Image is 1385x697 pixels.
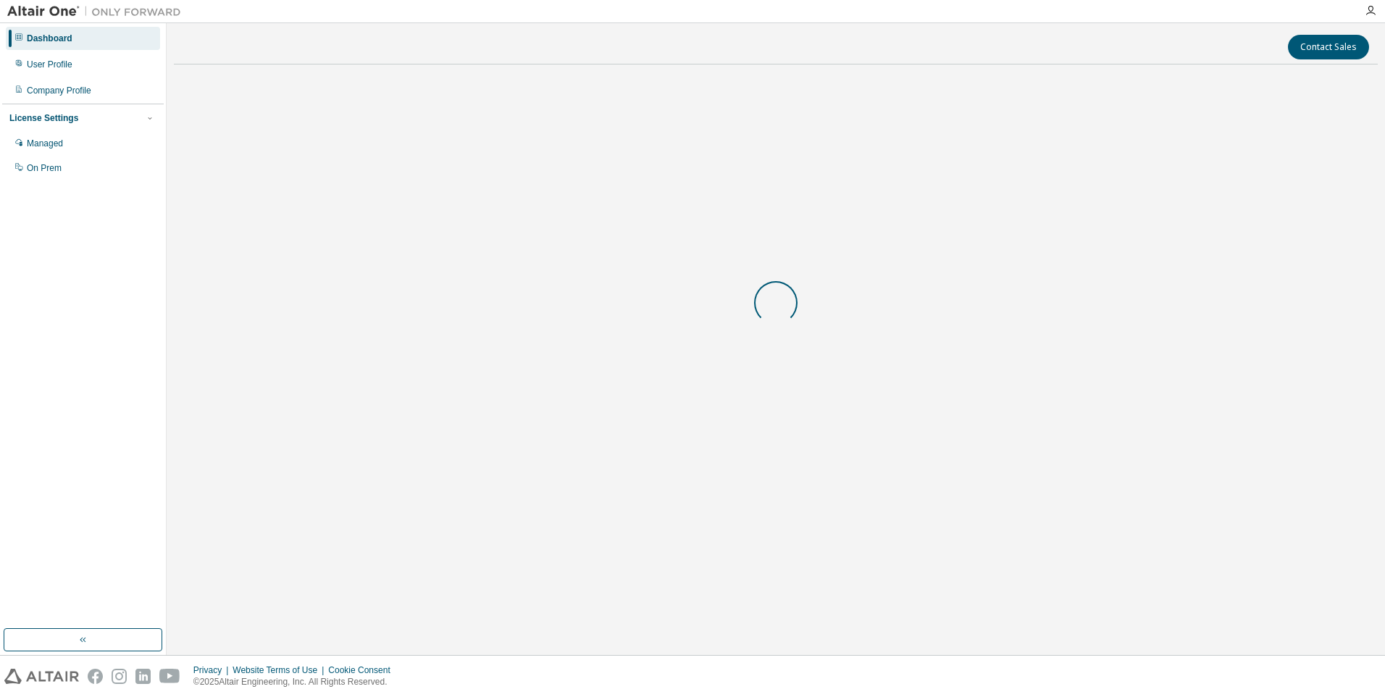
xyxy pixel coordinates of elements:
p: © 2025 Altair Engineering, Inc. All Rights Reserved. [193,676,399,688]
div: On Prem [27,162,62,174]
img: linkedin.svg [135,669,151,684]
img: facebook.svg [88,669,103,684]
div: Privacy [193,664,233,676]
div: Website Terms of Use [233,664,328,676]
img: altair_logo.svg [4,669,79,684]
div: Managed [27,138,63,149]
div: Dashboard [27,33,72,44]
button: Contact Sales [1288,35,1369,59]
div: Cookie Consent [328,664,398,676]
div: User Profile [27,59,72,70]
div: License Settings [9,112,78,124]
div: Company Profile [27,85,91,96]
img: youtube.svg [159,669,180,684]
img: Altair One [7,4,188,19]
img: instagram.svg [112,669,127,684]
